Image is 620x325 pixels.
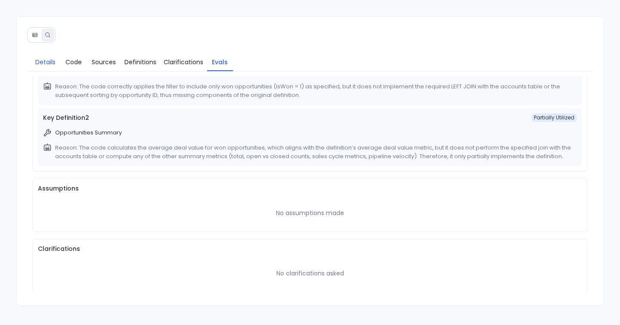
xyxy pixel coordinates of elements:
[212,57,228,67] span: Evals
[531,113,577,122] span: Partially Utilized
[276,269,344,278] div: No clarifications asked
[38,184,583,193] span: Assumptions
[65,57,82,67] span: Code
[55,82,574,100] p: Reason: The code correctly applies the filter to include only won opportunities (IsWon = 1) as sp...
[92,57,116,67] span: Sources
[124,57,156,67] span: Definitions
[55,128,122,137] p: Opportunities Summary
[164,57,203,67] span: Clarifications
[38,244,583,253] span: Clarifications
[276,209,344,218] div: No assumptions made
[43,113,89,122] span: Key Definition 2
[35,57,56,67] span: Details
[55,144,574,161] p: Reason: The code calculates the average deal value for won opportunities, which aligns with the d...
